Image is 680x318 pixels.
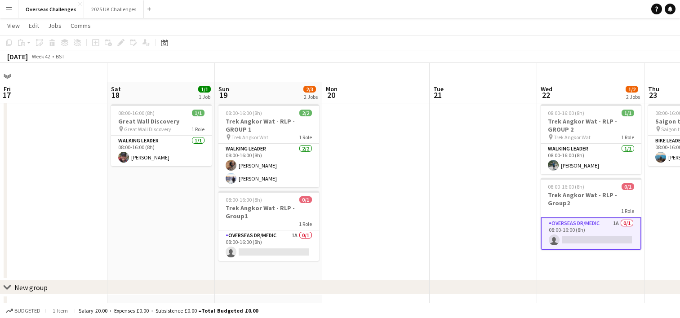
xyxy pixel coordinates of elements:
span: 0/1 [622,183,634,190]
span: 1/1 [198,86,211,93]
span: View [7,22,20,30]
h3: Trek Angkor Wat - RLP - GROUP 2 [541,117,641,133]
span: Fri [4,85,11,93]
span: Jobs [48,22,62,30]
app-card-role: Walking Leader2/208:00-16:00 (8h)[PERSON_NAME][PERSON_NAME] [218,144,319,187]
span: Budgeted [14,308,40,314]
h3: Trek Angkor Wat - RLP - Group1 [218,204,319,220]
div: 2 Jobs [626,93,640,100]
span: 1 Role [299,221,312,227]
span: 2/3 [303,86,316,93]
button: Overseas Challenges [18,0,84,18]
button: Budgeted [4,306,42,316]
a: Edit [25,20,43,31]
span: 18 [110,90,121,100]
h3: Trek Angkor Wat - RLP - Group2 [541,191,641,207]
span: Trek Angkor Wat [554,134,591,141]
app-job-card: 08:00-16:00 (8h)0/1Trek Angkor Wat - RLP - Group11 RoleOverseas Dr/Medic1A0/108:00-16:00 (8h) [218,191,319,261]
span: Edit [29,22,39,30]
h3: Great Wall Discovery [111,117,212,125]
span: 23 [647,90,659,100]
span: 08:00-16:00 (8h) [226,196,262,203]
a: Comms [67,20,94,31]
div: Salary £0.00 + Expenses £0.00 + Subsistence £0.00 = [79,307,258,314]
span: 0/1 [299,196,312,203]
span: 22 [539,90,552,100]
div: [DATE] [7,52,28,61]
span: 08:00-16:00 (8h) [226,110,262,116]
span: Tue [433,85,444,93]
span: 1 Role [299,134,312,141]
app-card-role: Overseas Dr/Medic1A0/108:00-16:00 (8h) [218,230,319,261]
span: 1/1 [622,110,634,116]
app-card-role: Walking Leader1/108:00-16:00 (8h)[PERSON_NAME] [111,136,212,166]
span: 08:00-16:00 (8h) [118,110,155,116]
span: 1 Role [621,134,634,141]
a: View [4,20,23,31]
div: 2 Jobs [304,93,318,100]
span: Trek Angkor Wat [231,134,268,141]
span: Comms [71,22,91,30]
span: Week 42 [30,53,52,60]
div: 1 Job [199,93,210,100]
span: 1 Role [191,126,204,132]
span: 08:00-16:00 (8h) [548,183,584,190]
div: BST [56,53,65,60]
app-card-role: Overseas Dr/Medic1A0/108:00-16:00 (8h) [541,217,641,250]
span: 08:00-16:00 (8h) [548,110,584,116]
span: Wed [541,85,552,93]
span: Great Wall Discovery [124,126,171,132]
span: 1/2 [626,86,638,93]
app-card-role: Walking Leader1/108:00-16:00 (8h)[PERSON_NAME] [541,144,641,174]
span: 1 item [49,307,71,314]
span: 17 [2,90,11,100]
span: Mon [326,85,338,93]
span: 2/2 [299,110,312,116]
span: 20 [324,90,338,100]
app-job-card: 08:00-16:00 (8h)0/1Trek Angkor Wat - RLP - Group21 RoleOverseas Dr/Medic1A0/108:00-16:00 (8h) [541,178,641,250]
span: Thu [648,85,659,93]
span: 19 [217,90,229,100]
span: 1 Role [621,208,634,214]
span: 21 [432,90,444,100]
app-job-card: 08:00-16:00 (8h)2/2Trek Angkor Wat - RLP - GROUP 1 Trek Angkor Wat1 RoleWalking Leader2/208:00-16... [218,104,319,187]
span: Total Budgeted £0.00 [201,307,258,314]
h3: Trek Angkor Wat - RLP - GROUP 1 [218,117,319,133]
span: 1/1 [192,110,204,116]
span: Sat [111,85,121,93]
app-job-card: 08:00-16:00 (8h)1/1Great Wall Discovery Great Wall Discovery1 RoleWalking Leader1/108:00-16:00 (8... [111,104,212,166]
a: Jobs [44,20,65,31]
button: 2025 UK Challenges [84,0,144,18]
app-job-card: 08:00-16:00 (8h)1/1Trek Angkor Wat - RLP - GROUP 2 Trek Angkor Wat1 RoleWalking Leader1/108:00-16... [541,104,641,174]
span: Sun [218,85,229,93]
div: New group [14,283,48,292]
